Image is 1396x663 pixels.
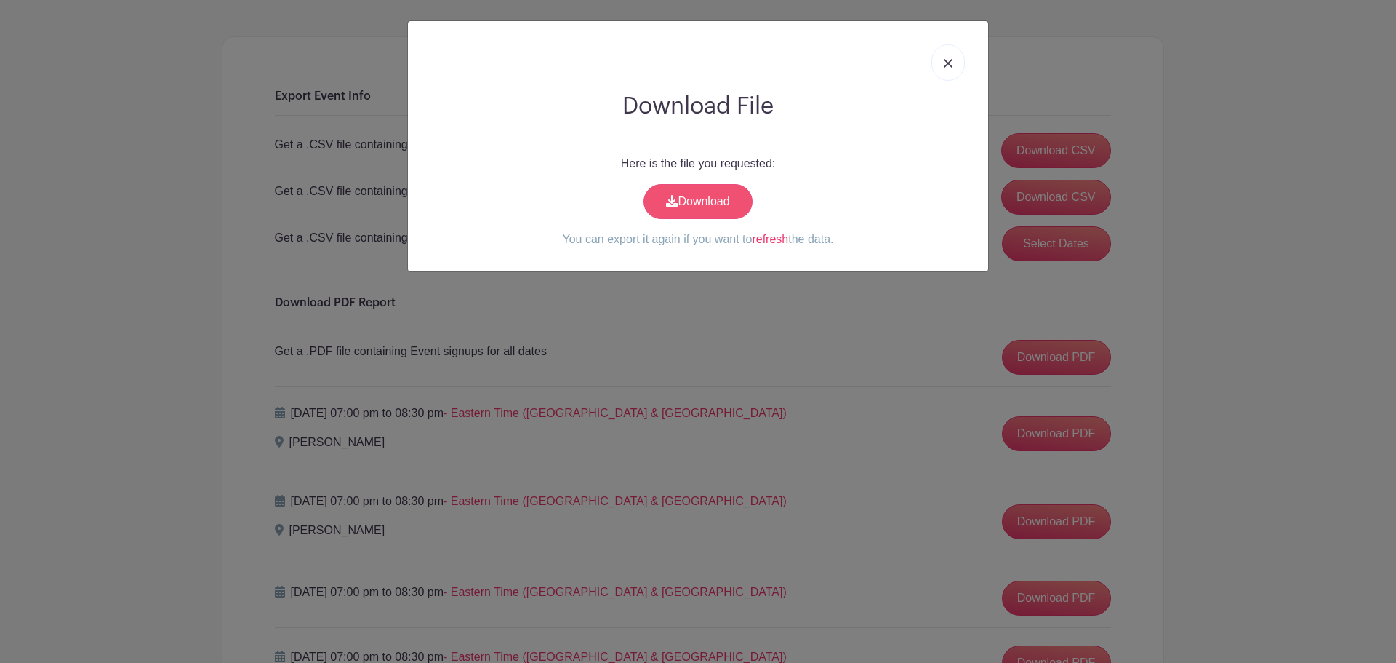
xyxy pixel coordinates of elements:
[944,59,952,68] img: close_button-5f87c8562297e5c2d7936805f587ecaba9071eb48480494691a3f1689db116b3.svg
[643,184,753,219] a: Download
[420,231,976,248] p: You can export it again if you want to the data.
[420,155,976,172] p: Here is the file you requested:
[420,92,976,120] h2: Download File
[752,233,788,245] a: refresh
